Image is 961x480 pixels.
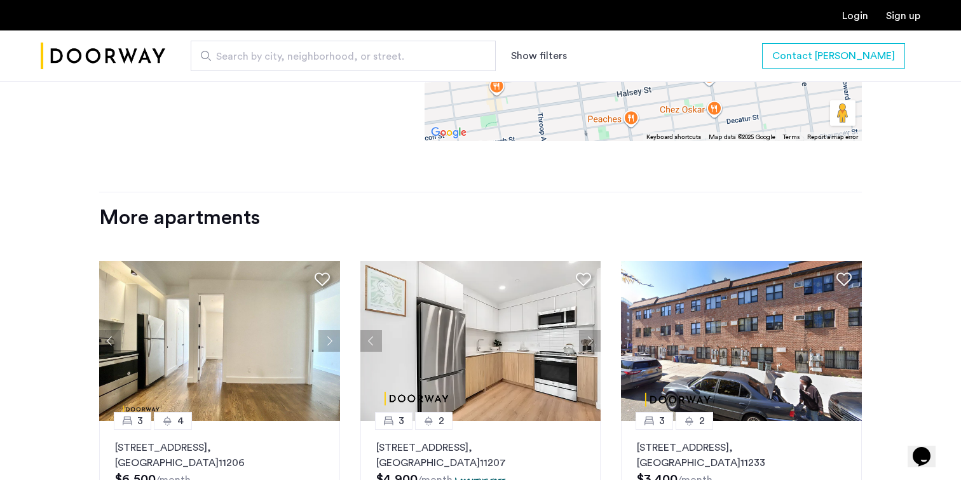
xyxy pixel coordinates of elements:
button: Next apartment [579,330,601,352]
img: logo [41,32,165,80]
img: 2016_638485333301774752.jpeg [99,261,340,421]
a: Terms (opens in new tab) [783,133,800,142]
a: Login [842,11,868,21]
p: [STREET_ADDRESS] 11206 [115,440,324,470]
a: Open this area in Google Maps (opens a new window) [428,124,470,141]
a: Cazamio Logo [41,32,165,80]
button: Previous apartment [99,330,121,352]
span: 2 [699,413,705,429]
iframe: chat widget [908,429,948,467]
img: Google [428,124,470,141]
a: Registration [886,11,920,21]
input: Apartment Search [191,41,496,71]
img: 360ac8f6-4482-47b0-bc3d-3cb89b569d10_638905213311901418.png [621,261,862,421]
span: 2 [439,413,444,429]
span: Contact [PERSON_NAME] [772,48,895,63]
img: 360ac8f6-4482-47b0-bc3d-3cb89b569d10_638912111272797544.png [360,261,601,421]
button: Keyboard shortcuts [646,133,701,142]
button: Previous apartment [360,330,382,352]
span: Map data ©2025 Google [709,134,775,140]
span: 3 [137,413,143,429]
p: [STREET_ADDRESS] 11207 [376,440,585,470]
button: button [762,43,905,69]
span: Search by city, neighborhood, or street. [216,49,460,64]
button: Drag Pegman onto the map to open Street View [830,100,855,126]
span: 3 [659,413,665,429]
button: Show or hide filters [511,48,567,63]
div: More apartments [99,205,862,230]
span: 3 [399,413,404,429]
a: Report a map error [807,133,858,142]
p: [STREET_ADDRESS] 11233 [637,440,846,470]
span: 4 [177,413,184,429]
button: Next apartment [318,330,340,352]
